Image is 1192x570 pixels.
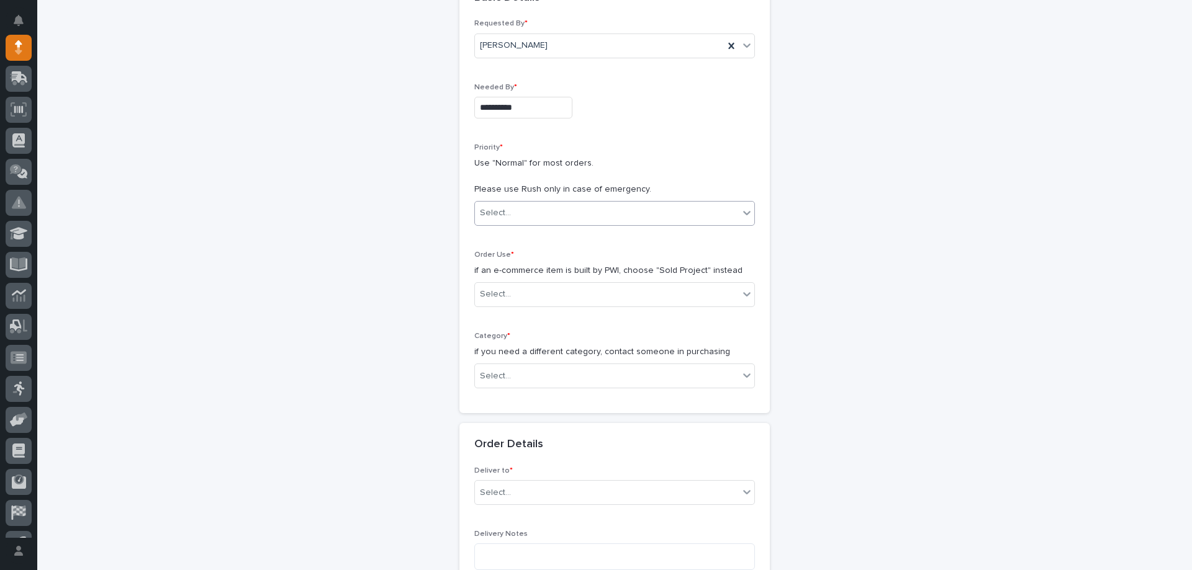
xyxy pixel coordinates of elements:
[474,332,510,340] span: Category
[474,467,513,474] span: Deliver to
[474,251,514,259] span: Order Use
[480,39,548,52] span: [PERSON_NAME]
[480,288,511,301] div: Select...
[474,144,503,151] span: Priority
[474,157,755,195] p: Use "Normal" for most orders. Please use Rush only in case of emergency.
[6,7,32,33] button: Notifications
[16,15,32,35] div: Notifications
[474,345,755,358] p: if you need a different category, contact someone in purchasing
[480,486,511,499] div: Select...
[480,207,511,220] div: Select...
[474,84,517,91] span: Needed By
[474,20,528,27] span: Requested By
[480,370,511,383] div: Select...
[474,438,543,452] h2: Order Details
[474,530,528,538] span: Delivery Notes
[474,264,755,277] p: if an e-commerce item is built by PWI, choose "Sold Project" instead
